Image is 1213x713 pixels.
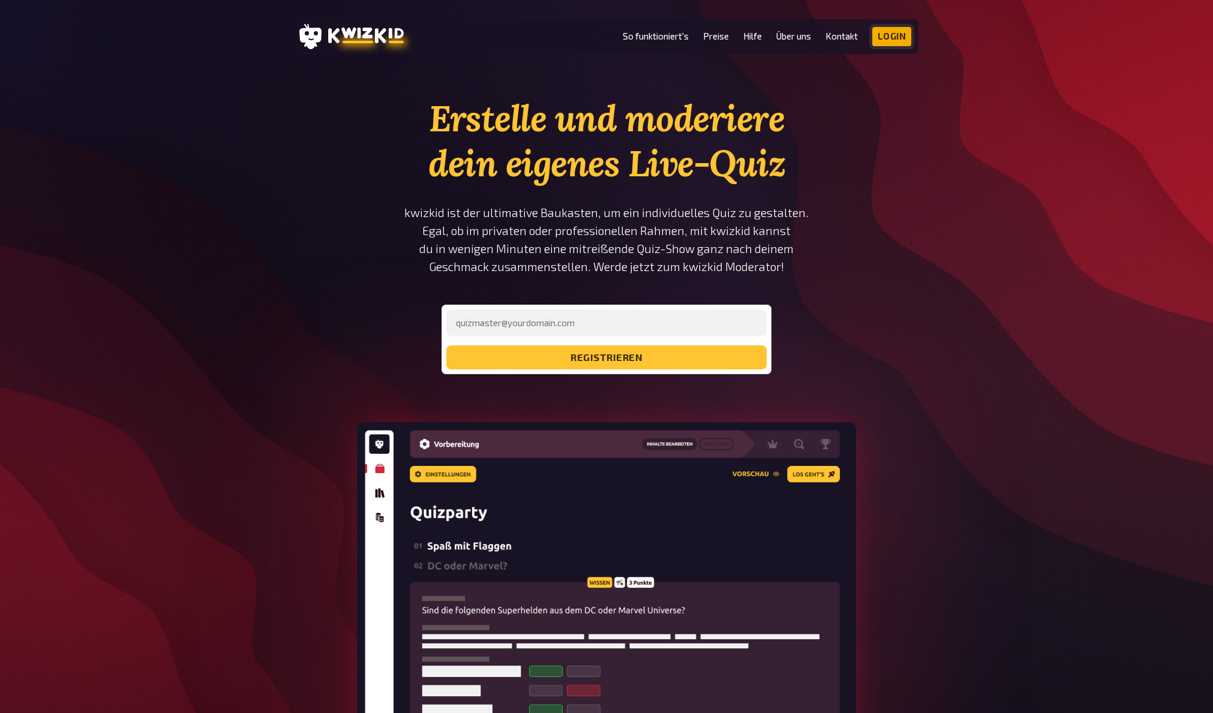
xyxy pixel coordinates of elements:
[743,31,762,41] a: Hilfe
[703,31,729,41] a: Preise
[404,96,809,186] h1: Erstelle und moderiere dein eigenes Live-Quiz
[872,27,912,46] a: Login
[446,345,767,369] button: registrieren
[776,31,811,41] a: Über uns
[446,309,767,336] input: quizmaster@yourdomain.com
[404,204,809,276] p: kwizkid ist der ultimative Baukasten, um ein individuelles Quiz zu gestalten. Egal, ob im private...
[623,31,689,41] a: So funktioniert's
[825,31,858,41] a: Kontakt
